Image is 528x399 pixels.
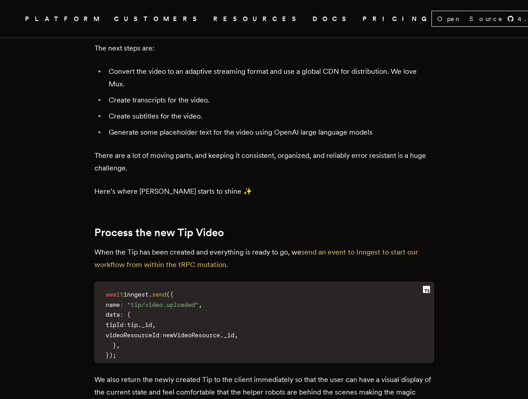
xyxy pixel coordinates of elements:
[163,331,220,339] span: newVideoResource
[220,331,224,339] span: .
[25,13,103,25] button: PLATFORM
[94,149,434,174] p: There are a lot of moving parts, and keeping it consistent, organized, and reliably error resista...
[141,321,152,328] span: _id
[106,291,123,298] span: await
[127,301,199,308] span: "tip/video.uploaded"
[166,291,170,298] span: (
[113,342,116,349] span: }
[127,321,138,328] span: tip
[94,185,434,198] p: Here’s where [PERSON_NAME] starts to shine ✨
[363,13,431,25] a: PRICING
[152,321,156,328] span: ,
[152,291,166,298] span: send
[138,321,141,328] span: .
[123,321,127,328] span: :
[106,311,120,318] span: data
[106,352,109,359] span: }
[114,13,203,25] a: CUSTOMERS
[120,301,123,308] span: :
[106,331,159,339] span: videoResourceId
[224,331,234,339] span: _id
[113,352,116,359] span: ;
[94,226,434,239] h2: Process the new Tip Video
[199,301,202,308] span: ,
[106,94,434,106] li: Create transcripts for the video.
[94,246,434,271] p: When the Tip has been created and everything is ready to go, we .
[234,331,238,339] span: ,
[106,321,123,328] span: tipId
[94,248,418,269] a: send an event to Inngest to start our workflow from within the tRPC mutation
[94,42,434,55] p: The next steps are:
[437,14,503,23] span: Open Source
[116,342,120,349] span: ,
[106,126,434,139] li: Generate some placeholder text for the video using OpenAI large language models
[313,13,352,25] a: DOCS
[106,110,434,123] li: Create subtitles for the video.
[109,352,113,359] span: )
[120,311,123,318] span: :
[159,331,163,339] span: :
[148,291,152,298] span: .
[170,291,173,298] span: {
[106,301,120,308] span: name
[213,13,302,25] button: RESOURCES
[123,291,148,298] span: inngest
[106,65,434,90] li: Convert the video to an adaptive streaming format and use a global CDN for distribution. We love ...
[127,311,131,318] span: {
